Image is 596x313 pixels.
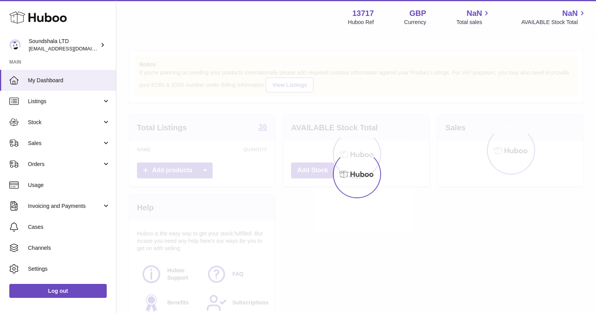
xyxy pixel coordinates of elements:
span: NaN [466,8,482,19]
div: Huboo Ref [348,19,374,26]
span: Total sales [456,19,491,26]
div: Soundshala LTD [29,38,99,52]
span: AVAILABLE Stock Total [521,19,587,26]
strong: 13717 [352,8,374,19]
a: NaN Total sales [456,8,491,26]
div: Currency [404,19,426,26]
span: Stock [28,119,102,126]
span: Listings [28,98,102,105]
span: NaN [562,8,578,19]
span: Channels [28,244,110,252]
span: Sales [28,140,102,147]
span: My Dashboard [28,77,110,84]
a: Log out [9,284,107,298]
span: Usage [28,182,110,189]
span: Orders [28,161,102,168]
span: Cases [28,223,110,231]
img: sales@sound-shala.com [9,39,21,51]
strong: GBP [409,8,426,19]
span: Settings [28,265,110,273]
span: [EMAIL_ADDRESS][DOMAIN_NAME] [29,45,114,52]
a: NaN AVAILABLE Stock Total [521,8,587,26]
span: Invoicing and Payments [28,202,102,210]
